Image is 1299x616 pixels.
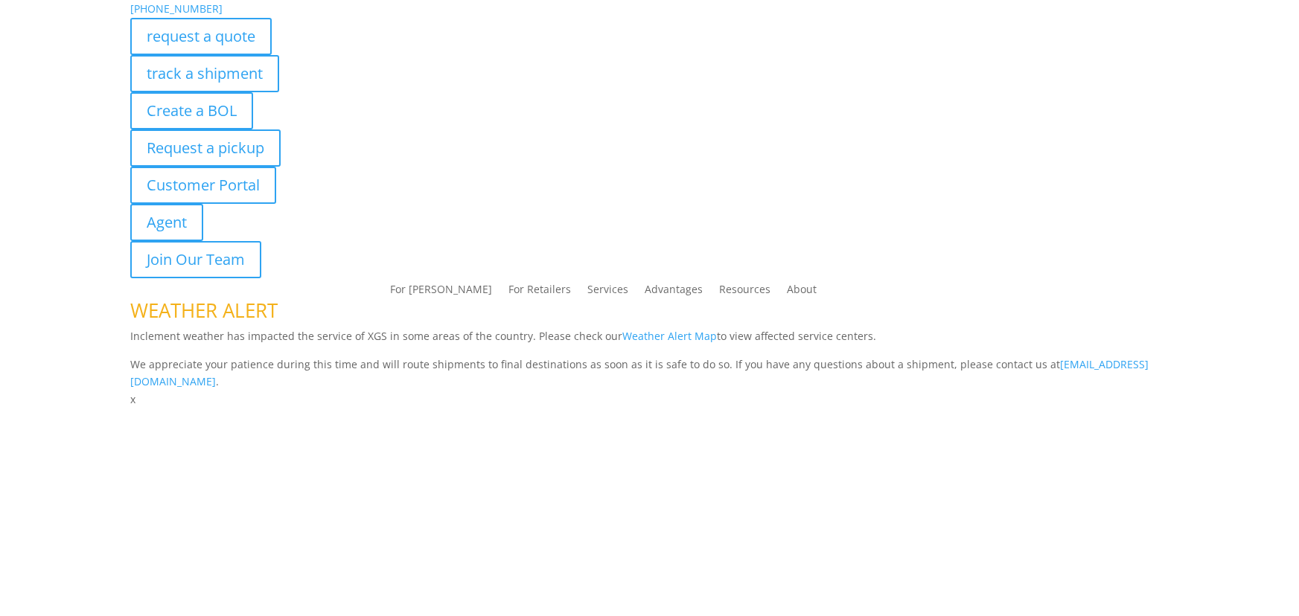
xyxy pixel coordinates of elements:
[587,284,628,301] a: Services
[130,241,261,278] a: Join Our Team
[130,92,253,129] a: Create a BOL
[390,284,492,301] a: For [PERSON_NAME]
[130,55,279,92] a: track a shipment
[508,284,571,301] a: For Retailers
[622,329,717,343] a: Weather Alert Map
[130,1,223,16] a: [PHONE_NUMBER]
[130,391,1169,408] p: x
[130,408,1169,438] h1: Contact Us
[719,284,770,301] a: Resources
[130,204,203,241] a: Agent
[645,284,703,301] a: Advantages
[130,167,276,204] a: Customer Portal
[130,356,1169,391] p: We appreciate your patience during this time and will route shipments to final destinations as so...
[130,18,272,55] a: request a quote
[787,284,817,301] a: About
[130,327,1169,356] p: Inclement weather has impacted the service of XGS in some areas of the country. Please check our ...
[130,129,281,167] a: Request a pickup
[130,297,278,324] span: WEATHER ALERT
[130,438,1169,456] p: Complete the form below and a member of our team will be in touch within 24 hours.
